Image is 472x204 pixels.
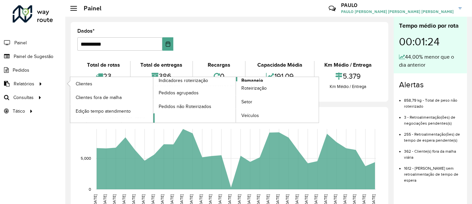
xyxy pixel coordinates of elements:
a: Pedidos agrupados [153,86,236,99]
font: Km Médio / Entrega [325,62,372,68]
font: 362 - Cliente(s) fora da malha viária [404,149,456,159]
font: Total de entregas [140,62,182,68]
font: 44,00% menor que o dia anterior [399,54,454,68]
font: Tempo médio por rota [399,22,459,29]
font: Romaneio [241,78,263,83]
font: Painel [84,4,101,12]
a: Edição tempo atendimento [70,104,153,118]
font: 0 [220,72,224,80]
font: PAULO [PERSON_NAME] [PERSON_NAME] [PERSON_NAME] [341,9,454,14]
a: Romaneio [153,77,319,123]
font: 1612 - [PERSON_NAME] sem retroalimentação de tempo de espera [404,166,458,182]
font: 00:01:24 [399,36,440,47]
font: Pedidos não Roteirizados [159,104,211,109]
font: Roteirização [241,86,267,91]
font: 191,09 [274,72,294,80]
font: Tático [13,109,25,114]
a: Veículos [236,109,319,122]
a: Roteirização [236,82,319,95]
font: 23 [103,72,111,80]
font: Dados [77,28,93,34]
font: Clientes [76,81,92,86]
font: 386 [159,72,171,80]
font: Clientes fora de malha [76,95,122,100]
font: Edição tempo atendimento [76,109,131,114]
font: Indicadores roteirização [159,78,208,83]
text: 5,000 [81,156,91,160]
font: Total de rotas [87,62,120,68]
a: Clientes fora de malha [70,91,153,104]
font: Painel [14,40,27,45]
a: Pedidos não Roteirizados [153,100,236,113]
a: Indicadores roteirização [70,77,236,123]
font: PAULO [341,2,357,8]
font: Veículos [241,113,259,118]
font: Pedidos agrupados [159,90,199,95]
font: Alertas [399,80,424,89]
font: Consultas [13,95,34,100]
font: Pedidos [13,68,29,73]
font: 5.379 [343,72,361,80]
font: 3 - Retroalimentação(ões) de negociações pendentes(s) [404,115,455,125]
a: Setor [236,95,319,109]
font: 858,79 kg - Total de peso não roteirizado [404,98,457,108]
font: Recargas [208,62,230,68]
text: 0 [89,187,91,191]
a: Contato Rápido [325,1,339,16]
button: Escolha a data [162,37,173,51]
a: Clientes [70,77,153,90]
font: Painel de Sugestão [14,54,53,59]
font: Km Médio / Entrega [330,84,367,89]
font: Setor [241,99,252,104]
font: Capacidade Média [257,62,302,68]
font: 255 - Retroalimentação(ões) de tempo de espera pendente(s) [404,132,460,142]
font: Relatórios [14,81,34,86]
